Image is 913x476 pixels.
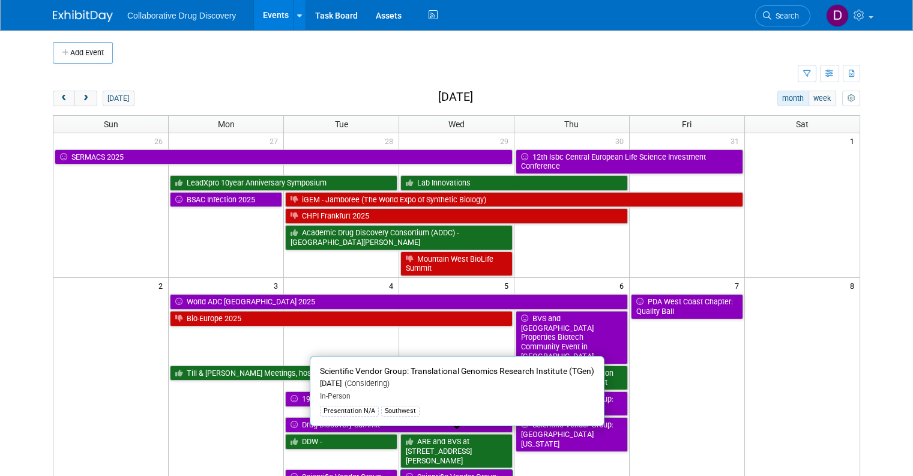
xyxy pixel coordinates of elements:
[53,10,113,22] img: ExhibitDay
[285,417,513,433] a: Drug Discovery Summit
[400,434,513,468] a: ARE and BVS at [STREET_ADDRESS][PERSON_NAME]
[729,133,744,148] span: 31
[734,278,744,293] span: 7
[103,91,134,106] button: [DATE]
[755,5,810,26] a: Search
[438,91,473,104] h2: [DATE]
[74,91,97,106] button: next
[771,11,799,20] span: Search
[320,366,594,376] span: Scientific Vendor Group: Translational Genomics Research Institute (TGen)
[849,133,860,148] span: 1
[516,417,628,451] a: Scientific Vendor Group: [GEOGRAPHIC_DATA][US_STATE]
[847,95,855,103] i: Personalize Calendar
[104,119,118,129] span: Sun
[499,133,514,148] span: 29
[564,119,579,129] span: Thu
[53,42,113,64] button: Add Event
[618,278,629,293] span: 6
[796,119,809,129] span: Sat
[127,11,236,20] span: Collaborative Drug Discovery
[285,192,743,208] a: iGEM - Jamboree (The World Expo of Synthetic Biology)
[218,119,235,129] span: Mon
[285,434,397,450] a: DDW -
[273,278,283,293] span: 3
[285,208,628,224] a: CHPI Frankfurt 2025
[809,91,836,106] button: week
[826,4,849,27] img: Daniel Castro
[157,278,168,293] span: 2
[849,278,860,293] span: 8
[170,311,513,327] a: Bio-Europe 2025
[170,366,513,381] a: Till & [PERSON_NAME] Meetings, hosted by the Stem Cell Network
[268,133,283,148] span: 27
[55,149,513,165] a: SERMACS 2025
[842,91,860,106] button: myCustomButton
[285,391,513,407] a: 19th Drug Discovery Strategic Summit
[53,91,75,106] button: prev
[381,406,420,417] div: Southwest
[342,379,390,388] span: (Considering)
[516,311,628,364] a: BVS and [GEOGRAPHIC_DATA] Properties Biotech Community Event in [GEOGRAPHIC_DATA]
[388,278,399,293] span: 4
[170,294,627,310] a: World ADC [GEOGRAPHIC_DATA] 2025
[285,225,513,250] a: Academic Drug Discovery Consortium (ADDC) - [GEOGRAPHIC_DATA][PERSON_NAME]
[682,119,692,129] span: Fri
[320,392,351,400] span: In-Person
[320,379,594,389] div: [DATE]
[384,133,399,148] span: 28
[777,91,809,106] button: month
[335,119,348,129] span: Tue
[503,278,514,293] span: 5
[400,175,628,191] a: Lab Innovations
[153,133,168,148] span: 26
[170,192,282,208] a: BSAC Infection 2025
[516,149,743,174] a: 12th lsbc Central European Life Science Investment Conference
[614,133,629,148] span: 30
[170,175,397,191] a: LeadXpro 10year Anniversary Symposium
[631,294,743,319] a: PDA West Coast Chapter: Quality Ball
[400,252,513,276] a: Mountain West BioLife Summit
[320,406,379,417] div: Presentation N/A
[448,119,465,129] span: Wed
